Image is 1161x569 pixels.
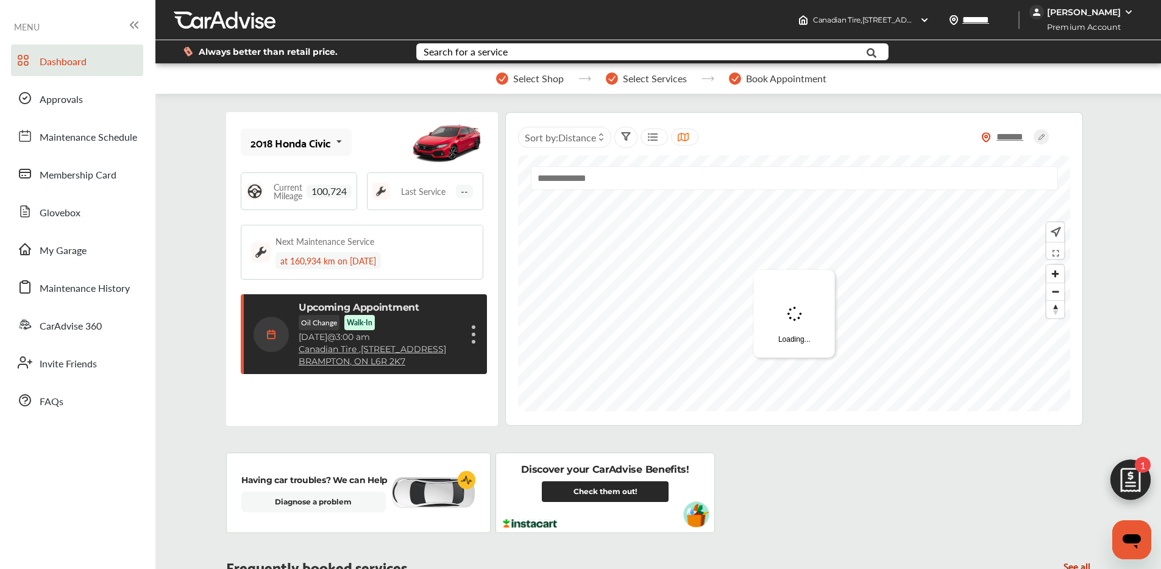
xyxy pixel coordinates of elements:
[40,319,102,334] span: CarAdvise 360
[40,92,83,108] span: Approvals
[518,155,1070,411] canvas: Map
[578,76,591,81] img: stepper-arrow.e24c07c6.svg
[981,132,991,143] img: location_vector_orange.38f05af8.svg
[299,331,327,342] span: [DATE]
[424,47,508,57] div: Search for a service
[729,72,741,85] img: stepper-checkmark.b5569197.svg
[11,196,143,227] a: Glovebox
[269,183,307,200] span: Current Mileage
[307,185,352,198] span: 100,724
[949,15,959,25] img: location_vector.a44bc228.svg
[1046,300,1064,318] button: Reset bearing to north
[1047,7,1121,18] div: [PERSON_NAME]
[40,54,87,70] span: Dashboard
[1046,301,1064,318] span: Reset bearing to north
[14,22,40,32] span: MENU
[542,481,669,502] a: Check them out!
[40,394,63,410] span: FAQs
[336,331,370,342] span: 3:00 am
[1018,11,1020,29] img: header-divider.bc55588e.svg
[606,72,618,85] img: stepper-checkmark.b5569197.svg
[1124,7,1134,17] img: WGsFRI8htEPBVLJbROoPRyZpYNWhNONpIPPETTm6eUC0GeLEiAAAAAElFTkSuQmCC
[11,120,143,152] a: Maintenance Schedule
[496,72,508,85] img: stepper-checkmark.b5569197.svg
[275,252,381,269] div: at 160,934 km on [DATE]
[40,356,97,372] span: Invite Friends
[746,73,826,84] span: Book Appointment
[327,331,336,342] span: @
[11,44,143,76] a: Dashboard
[250,136,331,149] div: 2018 Honda Civic
[513,73,564,84] span: Select Shop
[251,242,271,262] img: maintenance_logo
[701,76,714,81] img: stepper-arrow.e24c07c6.svg
[1046,283,1064,300] button: Zoom out
[410,115,483,170] img: mobile_12430_st0640_046.jpg
[503,519,557,528] img: instacart-logo.217963cc.svg
[40,205,80,221] span: Glovebox
[1046,265,1064,283] button: Zoom in
[199,48,338,56] span: Always better than retail price.
[1048,225,1061,239] img: recenter.ce011a49.svg
[40,130,137,146] span: Maintenance Schedule
[275,235,374,247] div: Next Maintenance Service
[299,302,419,313] p: Upcoming Appointment
[299,315,339,330] p: Oil Change
[11,82,143,114] a: Approvals
[11,309,143,341] a: CarAdvise 360
[458,471,476,489] img: cardiogram-logo.18e20815.svg
[683,501,709,528] img: instacart-vehicle.0979a191.svg
[11,271,143,303] a: Maintenance History
[813,15,1022,24] span: Canadian Tire , [STREET_ADDRESS] BRAMPTON , ON L6R 2K7
[754,270,835,358] div: Loading...
[401,187,446,196] span: Last Service
[372,183,389,200] img: maintenance_logo
[1112,520,1151,559] iframe: Button to launch messaging window
[1135,457,1151,473] span: 1
[11,233,143,265] a: My Garage
[241,492,386,512] a: Diagnose a problem
[456,185,473,198] span: --
[11,347,143,378] a: Invite Friends
[798,15,808,25] img: header-home-logo.8d720a4f.svg
[11,384,143,416] a: FAQs
[11,158,143,189] a: Membership Card
[246,183,263,200] img: steering_logo
[40,243,87,259] span: My Garage
[40,281,130,297] span: Maintenance History
[920,15,929,25] img: header-down-arrow.9dd2ce7d.svg
[254,317,289,352] img: calendar-icon.35d1de04.svg
[1101,454,1160,512] img: edit-cartIcon.11d11f9a.svg
[347,317,372,328] p: Walk-In
[241,473,388,487] p: Having car troubles? We can Help
[521,463,689,476] p: Discover your CarAdvise Benefits!
[299,344,446,355] a: Canadian Tire ,[STREET_ADDRESS]
[1031,21,1130,34] span: Premium Account
[525,130,596,144] span: Sort by :
[390,476,475,509] img: diagnose-vehicle.c84bcb0a.svg
[299,356,405,367] a: BRAMPTON, ON L6R 2K7
[183,46,193,57] img: dollor_label_vector.a70140d1.svg
[623,73,687,84] span: Select Services
[40,168,116,183] span: Membership Card
[558,130,596,144] span: Distance
[1029,5,1044,19] img: jVpblrzwTbfkPYzPPzSLxeg0AAAAASUVORK5CYII=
